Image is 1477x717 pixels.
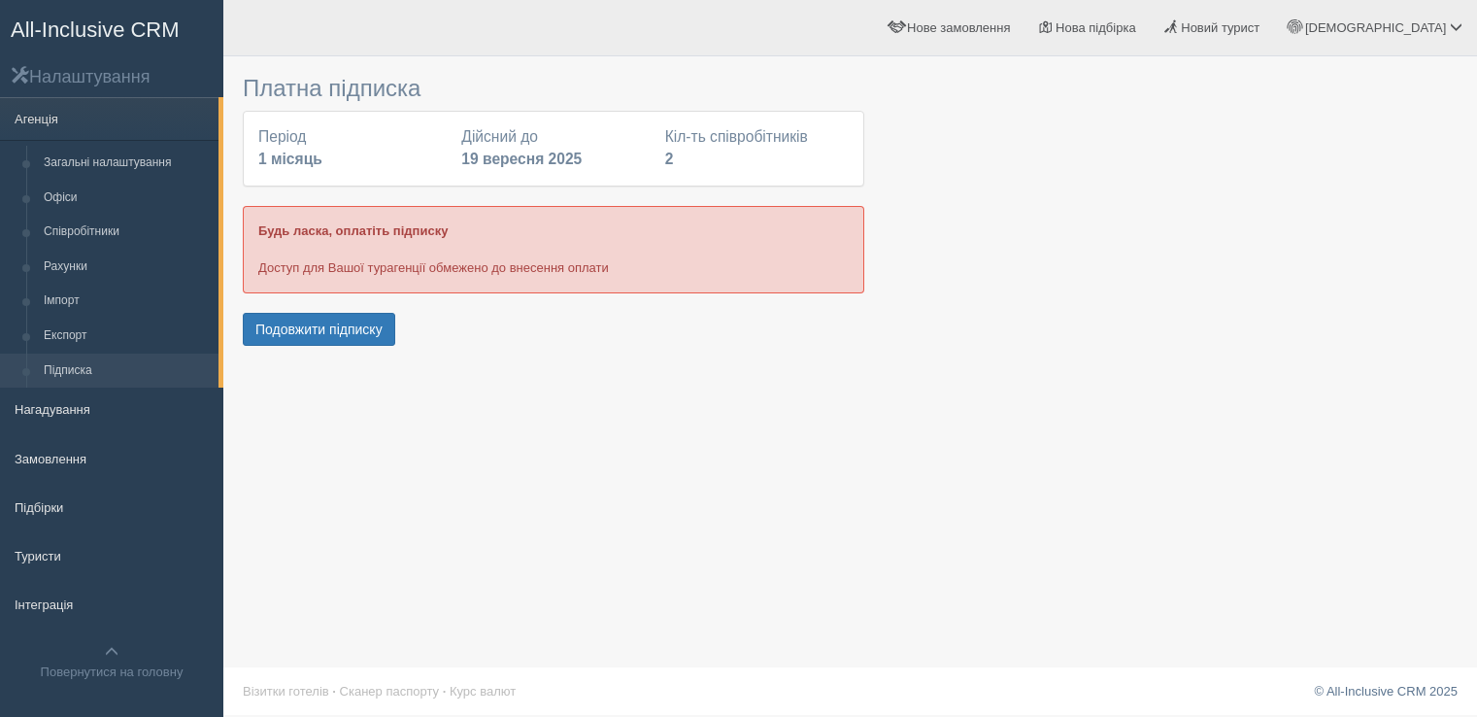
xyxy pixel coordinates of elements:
span: Новий турист [1181,20,1259,35]
b: 1 місяць [258,151,322,167]
h3: Платна підписка [243,76,864,101]
span: Нове замовлення [907,20,1010,35]
button: Подовжити підписку [243,313,395,346]
span: · [443,684,447,699]
span: · [332,684,336,699]
a: All-Inclusive CRM [1,1,222,54]
a: Рахунки [35,250,218,285]
a: © All-Inclusive CRM 2025 [1314,684,1458,699]
a: Співробітники [35,215,218,250]
b: 19 вересня 2025 [461,151,582,167]
span: Нова підбірка [1056,20,1136,35]
div: Доступ для Вашої турагенції обмежено до внесення оплати [243,206,864,292]
a: Візитки готелів [243,684,329,699]
b: Будь ласка, оплатіть підписку [258,223,448,238]
a: Офіси [35,181,218,216]
span: All-Inclusive CRM [11,17,180,42]
a: Імпорт [35,284,218,319]
a: Підписка [35,354,218,389]
b: 2 [665,151,674,167]
span: [DEMOGRAPHIC_DATA] [1305,20,1446,35]
div: Дійсний до [452,126,655,171]
a: Загальні налаштування [35,146,218,181]
div: Період [249,126,452,171]
a: Курс валют [450,684,516,699]
div: Кіл-ть співробітників [655,126,858,171]
a: Сканер паспорту [340,684,439,699]
a: Експорт [35,319,218,354]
